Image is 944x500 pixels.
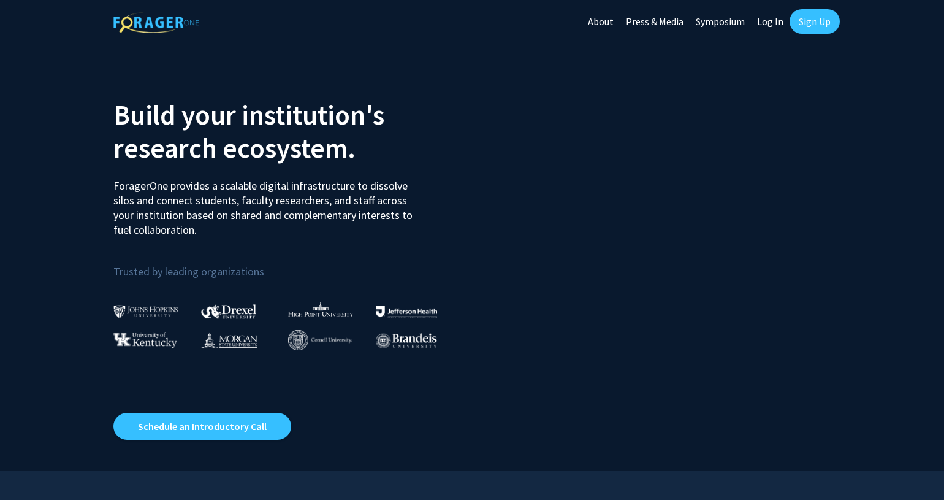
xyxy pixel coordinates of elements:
img: Cornell University [288,330,352,350]
img: Thomas Jefferson University [376,306,437,318]
img: University of Kentucky [113,332,177,348]
a: Opens in a new tab [113,413,291,440]
img: High Point University [288,302,353,317]
h2: Build your institution's research ecosystem. [113,98,463,164]
img: Johns Hopkins University [113,305,178,318]
img: Morgan State University [201,332,257,348]
a: Sign Up [790,9,840,34]
p: Trusted by leading organizations [113,247,463,281]
img: ForagerOne Logo [113,12,199,33]
img: Drexel University [201,304,256,318]
img: Brandeis University [376,333,437,348]
p: ForagerOne provides a scalable digital infrastructure to dissolve silos and connect students, fac... [113,169,421,237]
